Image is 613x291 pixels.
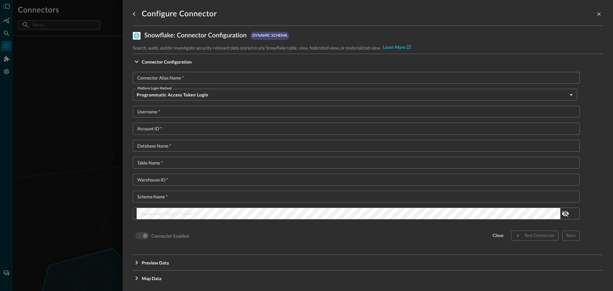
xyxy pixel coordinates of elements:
span: Please fill out all required fields or make needed changes before testing [511,231,558,241]
a: Learn More [383,44,411,51]
img: Snowflake.svg [133,32,140,40]
div: Connector Configuration [133,69,603,255]
p: Snowflake : Connector Configuration [144,31,246,41]
p: dynamic schema [252,33,287,39]
p: Preview Data [142,259,169,266]
h5: Programmatic Access Token Login [137,92,567,98]
span: Please fill out all required fields before saving [562,231,580,241]
label: Platform Login Method [137,86,171,91]
button: close-drawer [595,10,603,18]
h1: Configure Connector [142,9,217,19]
button: Preview Data [133,255,603,270]
button: Map Data [133,271,603,286]
div: close [493,232,503,240]
svg: Expand More [133,274,140,282]
button: go back [129,9,139,19]
svg: Expand More [133,58,140,65]
p: Connector Enabled [151,233,189,239]
p: Connector Configuration [142,58,192,65]
button: close [489,231,507,241]
button: show password [560,209,571,219]
svg: Expand More [133,259,140,266]
button: Connector Configuration [133,54,603,69]
p: Search, audit, and/or investigate security-relevant data stored in any Snowflake table, view, fed... [133,44,381,51]
p: Map Data [142,275,162,282]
